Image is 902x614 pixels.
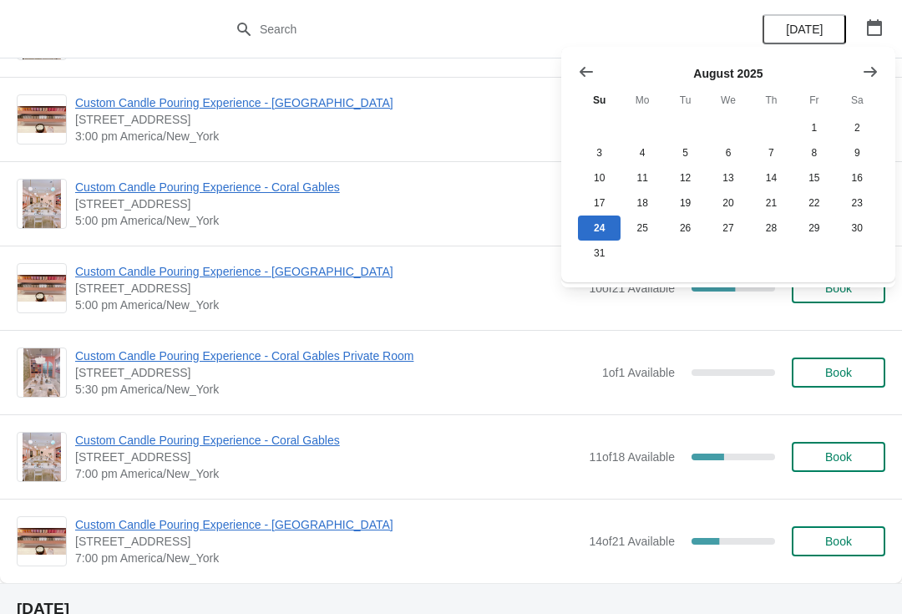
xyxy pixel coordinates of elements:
button: Friday August 29 2025 [793,216,835,241]
button: Saturday August 9 2025 [836,140,879,165]
button: Monday August 4 2025 [621,140,663,165]
button: Book [792,526,885,556]
th: Sunday [578,85,621,115]
img: Custom Candle Pouring Experience - Coral Gables | 154 Giralda Avenue, Coral Gables, FL, USA | 5:0... [23,180,62,228]
span: Book [825,535,852,548]
button: Saturday August 30 2025 [836,216,879,241]
button: Thursday August 14 2025 [750,165,793,190]
span: [STREET_ADDRESS] [75,195,580,212]
span: Book [825,366,852,379]
button: Wednesday August 27 2025 [707,216,749,241]
span: [STREET_ADDRESS] [75,533,580,550]
button: Saturday August 16 2025 [836,165,879,190]
button: Monday August 11 2025 [621,165,663,190]
button: Saturday August 23 2025 [836,190,879,216]
button: Tuesday August 19 2025 [664,190,707,216]
span: [STREET_ADDRESS] [75,364,594,381]
button: Friday August 15 2025 [793,165,835,190]
span: [DATE] [786,23,823,36]
button: Tuesday August 5 2025 [664,140,707,165]
button: Monday August 18 2025 [621,190,663,216]
button: Sunday August 3 2025 [578,140,621,165]
span: Custom Candle Pouring Experience - [GEOGRAPHIC_DATA] [75,94,587,111]
button: Friday August 8 2025 [793,140,835,165]
th: Tuesday [664,85,707,115]
button: Thursday August 28 2025 [750,216,793,241]
button: Monday August 25 2025 [621,216,663,241]
span: Book [825,450,852,464]
span: 14 of 21 Available [589,535,675,548]
span: 1 of 1 Available [602,366,675,379]
th: Wednesday [707,85,749,115]
button: Thursday August 21 2025 [750,190,793,216]
span: 3:00 pm America/New_York [75,128,587,145]
button: Show previous month, July 2025 [571,57,601,87]
span: [STREET_ADDRESS] [75,111,587,128]
button: Today Sunday August 24 2025 [578,216,621,241]
img: Custom Candle Pouring Experience - Fort Lauderdale | 914 East Las Olas Boulevard, Fort Lauderdale... [18,528,66,556]
button: Book [792,442,885,472]
button: Sunday August 10 2025 [578,165,621,190]
img: Custom Candle Pouring Experience - Fort Lauderdale | 914 East Las Olas Boulevard, Fort Lauderdale... [18,106,66,134]
input: Search [259,14,676,44]
button: Book [792,358,885,388]
button: Wednesday August 6 2025 [707,140,749,165]
img: Custom Candle Pouring Experience - Fort Lauderdale | 914 East Las Olas Boulevard, Fort Lauderdale... [18,275,66,302]
span: Custom Candle Pouring Experience - [GEOGRAPHIC_DATA] [75,516,580,533]
span: 5:00 pm America/New_York [75,297,580,313]
button: Tuesday August 26 2025 [664,216,707,241]
img: Custom Candle Pouring Experience - Coral Gables Private Room | 154 Giralda Avenue, Coral Gables, ... [23,348,60,397]
img: Custom Candle Pouring Experience - Coral Gables | 154 Giralda Avenue, Coral Gables, FL, USA | 7:0... [23,433,62,481]
span: [STREET_ADDRESS] [75,280,580,297]
th: Saturday [836,85,879,115]
span: Custom Candle Pouring Experience - [GEOGRAPHIC_DATA] [75,263,580,280]
span: 11 of 18 Available [589,450,675,464]
button: Sunday August 31 2025 [578,241,621,266]
button: Sunday August 17 2025 [578,190,621,216]
button: Friday August 1 2025 [793,115,835,140]
th: Thursday [750,85,793,115]
button: Thursday August 7 2025 [750,140,793,165]
button: Show next month, September 2025 [855,57,885,87]
span: Custom Candle Pouring Experience - Coral Gables [75,179,580,195]
th: Friday [793,85,835,115]
button: Wednesday August 13 2025 [707,165,749,190]
span: [STREET_ADDRESS] [75,449,580,465]
button: Tuesday August 12 2025 [664,165,707,190]
button: [DATE] [763,14,846,44]
span: 7:00 pm America/New_York [75,550,580,566]
button: Wednesday August 20 2025 [707,190,749,216]
button: Friday August 22 2025 [793,190,835,216]
th: Monday [621,85,663,115]
span: 5:00 pm America/New_York [75,212,580,229]
button: Saturday August 2 2025 [836,115,879,140]
span: Custom Candle Pouring Experience - Coral Gables [75,432,580,449]
span: 5:30 pm America/New_York [75,381,594,398]
span: 7:00 pm America/New_York [75,465,580,482]
span: Custom Candle Pouring Experience - Coral Gables Private Room [75,348,594,364]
